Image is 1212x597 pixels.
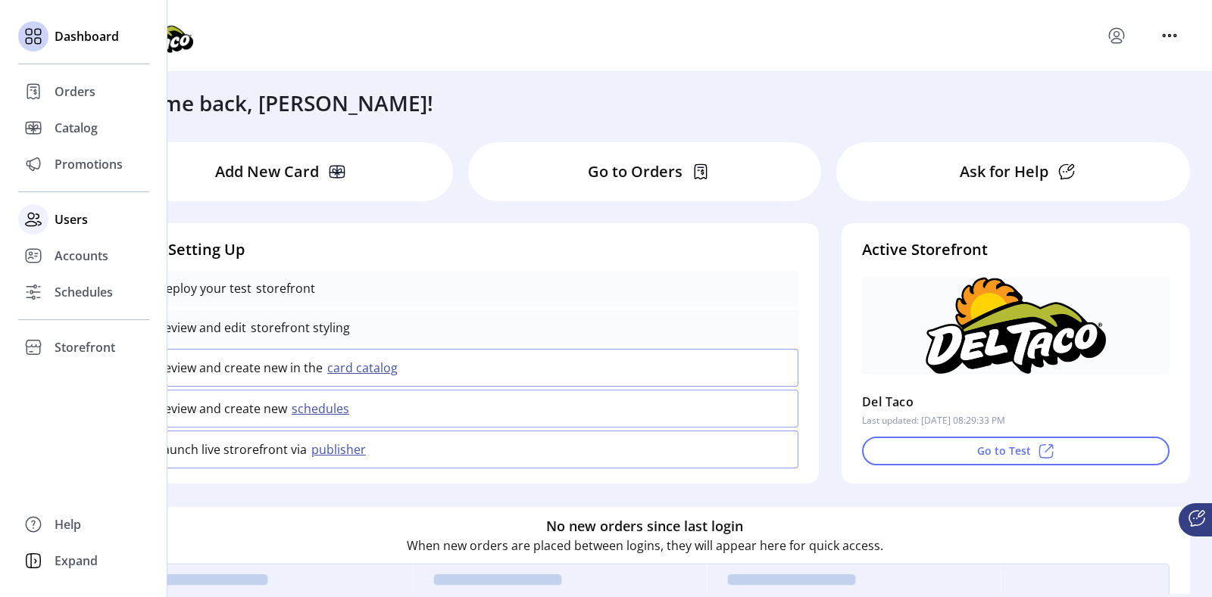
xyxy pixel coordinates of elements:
[157,400,287,418] p: Review and create new
[157,319,246,337] p: Review and edit
[55,27,119,45] span: Dashboard
[55,119,98,137] span: Catalog
[862,390,914,414] p: Del Taco
[546,515,743,536] h6: No new orders since last login
[246,319,350,337] p: storefront styling
[100,87,433,119] h3: Welcome back, [PERSON_NAME]!
[323,359,407,377] button: card catalog
[157,440,307,459] p: Launch live strorefront via
[55,155,123,173] span: Promotions
[55,552,98,570] span: Expand
[588,160,683,183] p: Go to Orders
[862,414,1005,428] p: Last updated: [DATE] 08:29:33 PM
[1104,23,1129,48] button: menu
[157,279,251,297] p: Deploy your test
[55,210,88,229] span: Users
[120,238,798,261] h4: Finish Setting Up
[55,338,115,356] span: Storefront
[55,247,108,265] span: Accounts
[307,440,375,459] button: publisher
[55,515,81,533] span: Help
[55,82,95,101] span: Orders
[960,160,1048,183] p: Ask for Help
[55,283,113,301] span: Schedules
[157,359,323,377] p: Review and create new in the
[1157,23,1182,48] button: menu
[407,536,883,554] p: When new orders are placed between logins, they will appear here for quick access.
[215,160,319,183] p: Add New Card
[862,238,1170,261] h4: Active Storefront
[862,437,1170,465] button: Go to Test
[287,400,358,418] button: schedules
[251,279,315,297] p: storefront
